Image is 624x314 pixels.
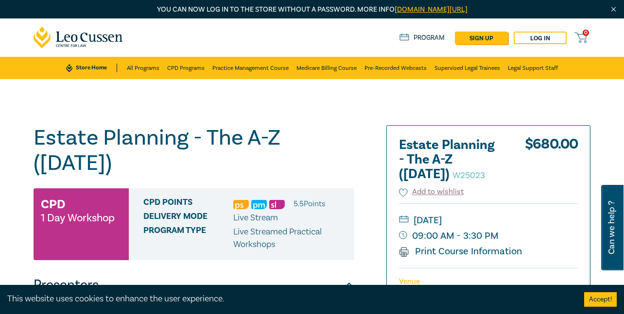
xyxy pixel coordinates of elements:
span: CPD Points [143,198,233,210]
p: Venue [399,277,578,286]
img: Substantive Law [269,200,285,209]
small: [DATE] [399,213,578,228]
h3: CPD [41,196,65,213]
a: CPD Programs [167,57,205,79]
button: Add to wishlist [399,186,464,198]
a: Log in [514,32,567,44]
span: Delivery Mode [143,212,233,224]
h1: Estate Planning - The A-Z ([DATE]) [34,125,354,176]
a: All Programs [127,57,159,79]
button: Presenters [34,270,354,299]
a: Medicare Billing Course [296,57,357,79]
a: [DOMAIN_NAME][URL] [395,5,468,14]
button: Accept cookies [584,292,617,307]
a: Pre-Recorded Webcasts [364,57,427,79]
a: Print Course Information [399,245,522,258]
li: 5.5 Point s [294,198,325,210]
p: You can now log in to the store without a password. More info [34,4,590,15]
h2: Estate Planning - The A-Z ([DATE]) [399,138,506,182]
a: sign up [455,32,508,44]
span: Program type [143,226,233,251]
p: Live Streamed Practical Workshops [233,226,347,251]
a: Store Home [66,64,117,72]
span: 0 [583,30,589,36]
img: Practice Management & Business Skills [251,200,267,209]
img: Close [609,5,618,14]
small: 1 Day Workshop [41,213,115,223]
a: Supervised Legal Trainees [434,57,500,79]
div: $ 680.00 [525,138,578,186]
a: Practice Management Course [212,57,289,79]
small: 09:00 AM - 3:30 PM [399,228,578,244]
a: Legal Support Staff [508,57,558,79]
div: This website uses cookies to enhance the user experience. [7,293,570,305]
span: Live Stream [233,212,278,223]
a: Program [399,33,445,42]
small: W25023 [452,170,485,181]
img: Professional Skills [233,200,249,209]
span: Can we help ? [607,191,616,264]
